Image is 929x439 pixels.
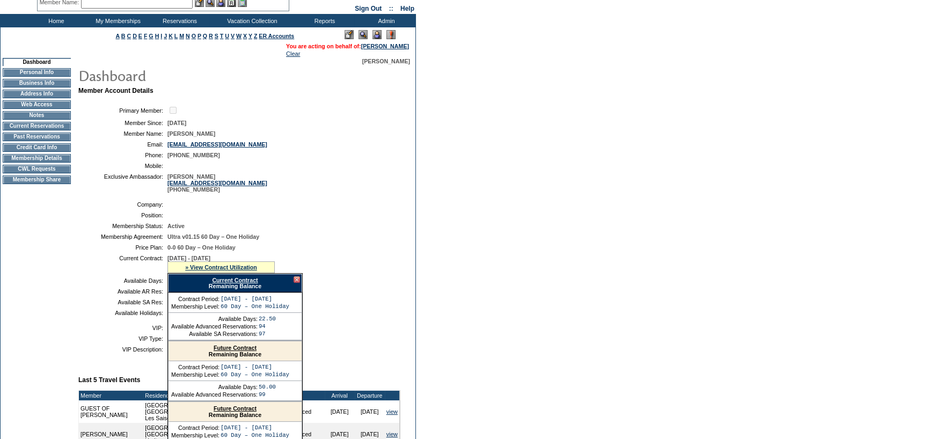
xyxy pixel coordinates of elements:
[79,400,143,423] td: GUEST OF [PERSON_NAME]
[220,33,224,39] a: T
[171,323,258,330] td: Available Advanced Reservations:
[171,391,258,398] td: Available Advanced Reservations:
[83,163,163,169] td: Mobile:
[286,50,300,57] a: Clear
[171,425,220,431] td: Contract Period:
[386,408,398,415] a: view
[389,5,393,12] span: ::
[355,400,385,423] td: [DATE]
[243,33,247,39] a: X
[167,130,215,137] span: [PERSON_NAME]
[3,100,71,109] td: Web Access
[24,14,86,27] td: Home
[225,33,229,39] a: U
[221,364,289,370] td: [DATE] - [DATE]
[325,400,355,423] td: [DATE]
[143,400,284,423] td: [GEOGRAPHIC_DATA], [US_STATE] - [GEOGRAPHIC_DATA] Les Saisons Residence
[83,335,163,342] td: VIP Type:
[171,331,258,337] td: Available SA Reservations:
[284,391,325,400] td: Type
[259,331,276,337] td: 97
[83,233,163,240] td: Membership Agreement:
[221,371,289,378] td: 60 Day – One Holiday
[171,316,258,322] td: Available Days:
[400,5,414,12] a: Help
[259,391,276,398] td: 99
[185,264,257,270] a: » View Contract Utilization
[354,14,416,27] td: Admin
[167,244,236,251] span: 0-0 60 Day – One Holiday
[169,341,302,361] div: Remaining Balance
[3,154,71,163] td: Membership Details
[149,33,153,39] a: G
[144,33,148,39] a: F
[355,391,385,400] td: Departure
[83,299,163,305] td: Available SA Res:
[3,143,71,152] td: Credit Card Info
[361,43,409,49] a: [PERSON_NAME]
[286,43,409,49] span: You are acting on behalf of:
[355,5,382,12] a: Sign Out
[167,180,267,186] a: [EMAIL_ADDRESS][DOMAIN_NAME]
[212,277,258,283] a: Current Contract
[86,14,148,27] td: My Memberships
[214,345,257,351] a: Future Contract
[236,33,242,39] a: W
[78,376,140,384] b: Last 5 Travel Events
[164,33,167,39] a: J
[171,432,220,438] td: Membership Level:
[167,173,267,193] span: [PERSON_NAME] [PHONE_NUMBER]
[197,33,201,39] a: P
[3,68,71,77] td: Personal Info
[127,33,131,39] a: C
[174,33,178,39] a: L
[248,33,252,39] a: Y
[167,255,210,261] span: [DATE] - [DATE]
[221,303,289,310] td: 60 Day – One Holiday
[169,33,173,39] a: K
[221,296,289,302] td: [DATE] - [DATE]
[83,277,163,284] td: Available Days:
[83,223,163,229] td: Membership Status:
[83,325,163,331] td: VIP:
[259,384,276,390] td: 50.00
[386,30,396,39] img: Log Concern/Member Elevation
[83,173,163,193] td: Exclusive Ambassador:
[3,111,71,120] td: Notes
[169,402,302,422] div: Remaining Balance
[3,122,71,130] td: Current Reservations
[171,296,220,302] td: Contract Period:
[79,391,143,400] td: Member
[167,233,259,240] span: Ultra v01.15 60 Day – One Holiday
[83,212,163,218] td: Position:
[116,33,120,39] a: A
[3,90,71,98] td: Address Info
[167,223,185,229] span: Active
[214,405,257,412] a: Future Contract
[83,152,163,158] td: Phone:
[221,432,289,438] td: 60 Day – One Holiday
[171,371,220,378] td: Membership Level:
[171,364,220,370] td: Contract Period:
[284,400,325,423] td: Advanced
[167,120,186,126] span: [DATE]
[372,30,382,39] img: Impersonate
[78,64,292,86] img: pgTtlDashboard.gif
[138,33,142,39] a: E
[167,152,220,158] span: [PHONE_NUMBER]
[362,58,410,64] span: [PERSON_NAME]
[168,274,302,292] div: Remaining Balance
[254,33,258,39] a: Z
[215,33,218,39] a: S
[259,316,276,322] td: 22.50
[192,33,196,39] a: O
[359,30,368,39] img: View Mode
[83,120,163,126] td: Member Since:
[155,33,159,39] a: H
[292,14,354,27] td: Reports
[83,255,163,273] td: Current Contract:
[143,391,284,400] td: Residence
[167,141,267,148] a: [EMAIL_ADDRESS][DOMAIN_NAME]
[209,33,213,39] a: R
[171,384,258,390] td: Available Days:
